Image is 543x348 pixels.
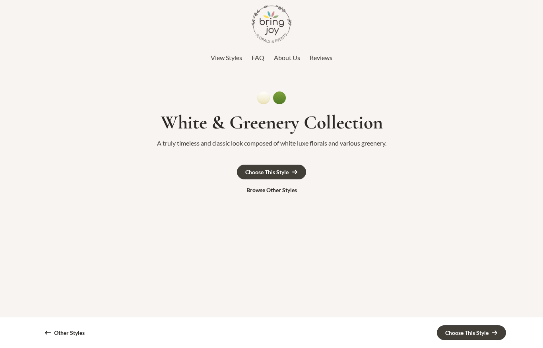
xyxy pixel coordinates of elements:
div: Choose This Style [245,169,289,175]
a: About Us [274,52,300,64]
a: Choose This Style [437,325,506,340]
div: Other Styles [54,330,85,336]
span: FAQ [252,54,264,61]
nav: Top Header Menu [33,52,510,64]
a: View Styles [211,52,242,64]
div: Browse Other Styles [246,187,297,193]
span: Reviews [310,54,332,61]
a: Choose This Style [237,165,306,179]
span: View Styles [211,54,242,61]
a: Other Styles [37,326,93,340]
a: Reviews [310,52,332,64]
a: Browse Other Styles [239,183,305,197]
div: Choose This Style [445,330,489,336]
a: FAQ [252,52,264,64]
span: About Us [274,54,300,61]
